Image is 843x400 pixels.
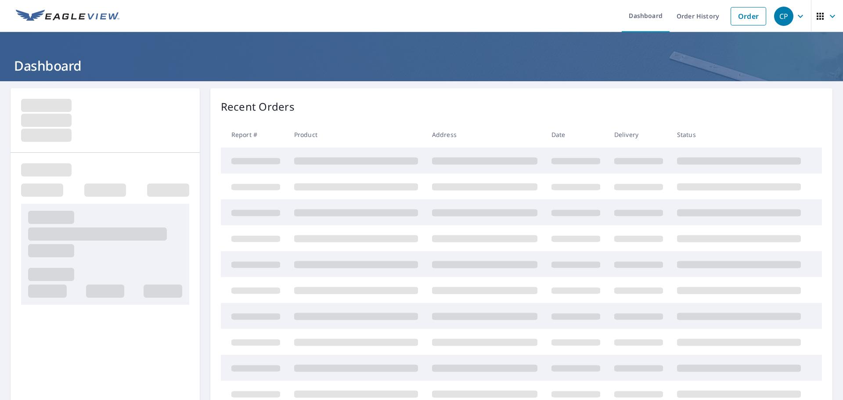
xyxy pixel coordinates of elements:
[731,7,766,25] a: Order
[221,99,295,115] p: Recent Orders
[16,10,119,23] img: EV Logo
[544,122,607,148] th: Date
[221,122,287,148] th: Report #
[670,122,808,148] th: Status
[425,122,544,148] th: Address
[774,7,793,26] div: CP
[11,57,832,75] h1: Dashboard
[287,122,425,148] th: Product
[607,122,670,148] th: Delivery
